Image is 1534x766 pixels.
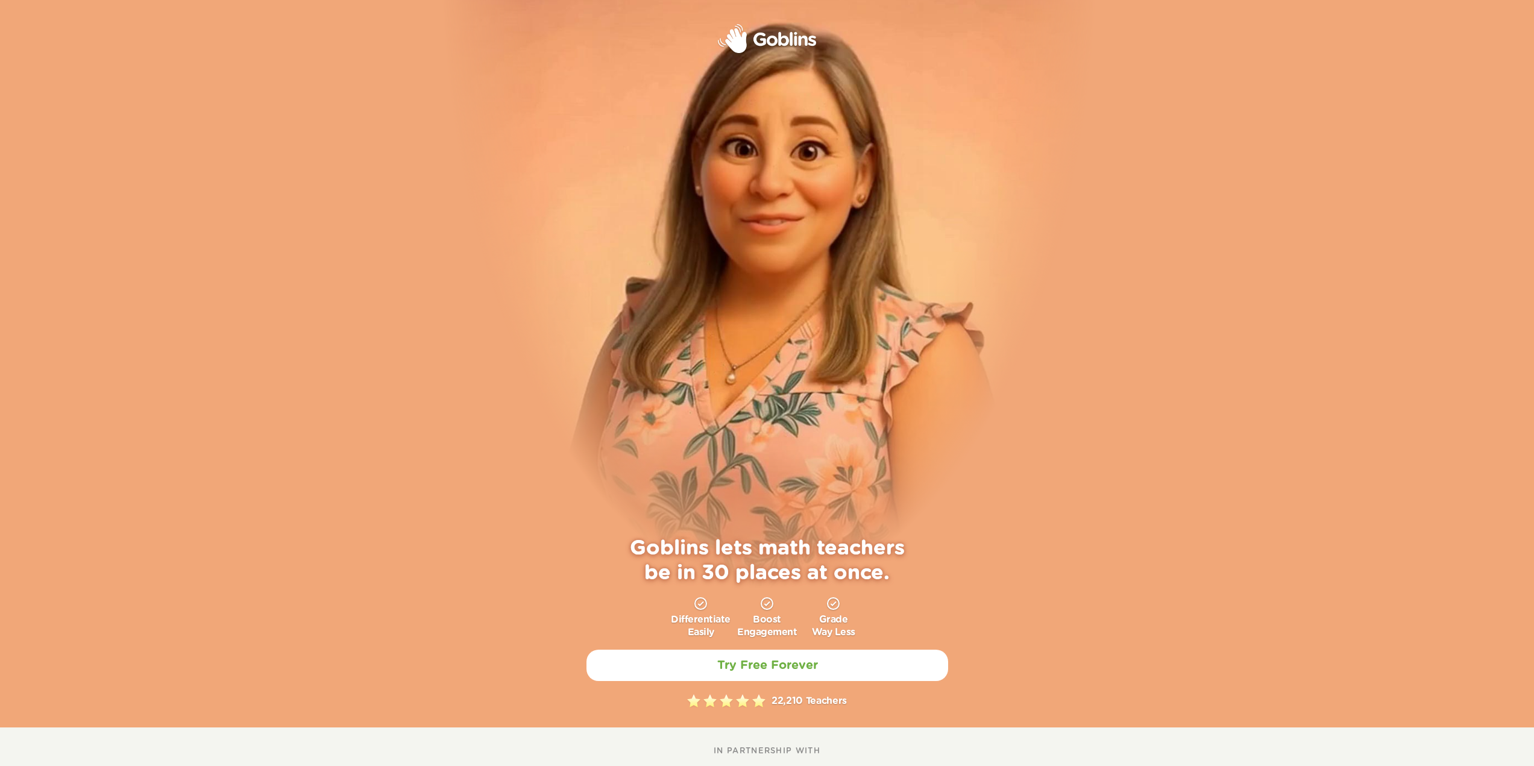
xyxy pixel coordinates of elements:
p: Differentiate Easily [671,614,731,639]
p: IN PARTNERSHIP WITH [714,746,820,758]
h1: Goblins lets math teachers be in 30 places at once. [617,536,918,586]
a: Try Free Forever [586,650,948,681]
p: Boost Engagement [737,614,797,639]
p: Grade Way Less [812,614,855,639]
p: 22,210 Teachers [772,694,847,709]
h2: Try Free Forever [717,658,817,673]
